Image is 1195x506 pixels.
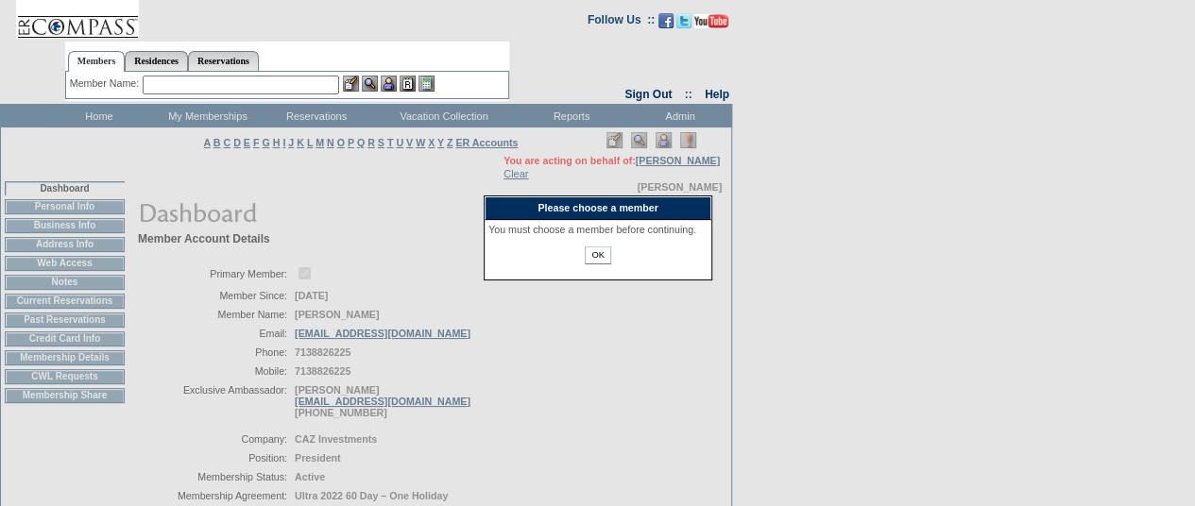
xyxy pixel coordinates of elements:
a: Members [68,51,126,72]
div: You must choose a member before continuing. [488,224,708,235]
a: Sign Out [624,88,672,101]
a: Become our fan on Facebook [658,19,674,30]
a: Follow us on Twitter [676,19,691,30]
a: Help [705,88,729,101]
img: b_calculator.gif [418,76,435,92]
img: Follow us on Twitter [676,13,691,28]
input: OK [585,246,610,264]
span: :: [685,88,692,101]
img: Impersonate [381,76,397,92]
div: Member Name: [70,76,143,92]
td: Follow Us :: [588,11,655,34]
a: Residences [125,51,188,71]
img: Subscribe to our YouTube Channel [694,14,728,28]
div: Please choose a member [485,196,711,220]
a: Subscribe to our YouTube Channel [694,19,728,30]
img: View [362,76,378,92]
img: Reservations [400,76,416,92]
a: Reservations [188,51,259,71]
img: b_edit.gif [343,76,359,92]
img: Become our fan on Facebook [658,13,674,28]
